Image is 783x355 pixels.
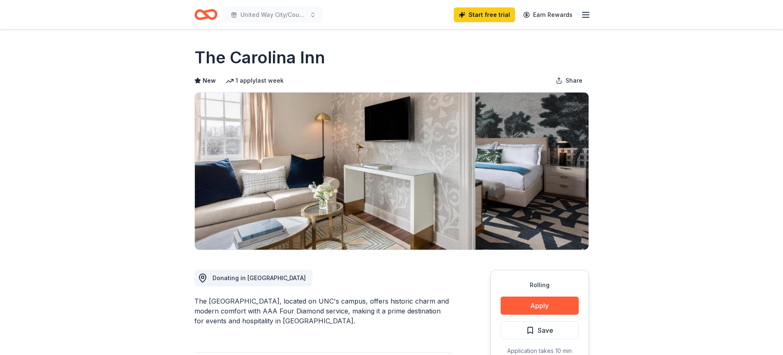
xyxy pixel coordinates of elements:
[194,296,451,326] div: The [GEOGRAPHIC_DATA], located on UNC's campus, offers historic charm and modern comfort with AAA...
[566,76,582,86] span: Share
[549,72,589,89] button: Share
[195,93,589,250] img: Image for The Carolina Inn
[194,5,217,24] a: Home
[538,325,553,336] span: Save
[518,7,577,22] a: Earn Rewards
[454,7,515,22] a: Start free trial
[224,7,323,23] button: United Way City/County Campaign 2025
[194,46,325,69] h1: The Carolina Inn
[203,76,216,86] span: New
[212,274,306,281] span: Donating in [GEOGRAPHIC_DATA]
[501,297,579,315] button: Apply
[240,10,306,20] span: United Way City/County Campaign 2025
[501,280,579,290] div: Rolling
[226,76,284,86] div: 1 apply last week
[501,321,579,339] button: Save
